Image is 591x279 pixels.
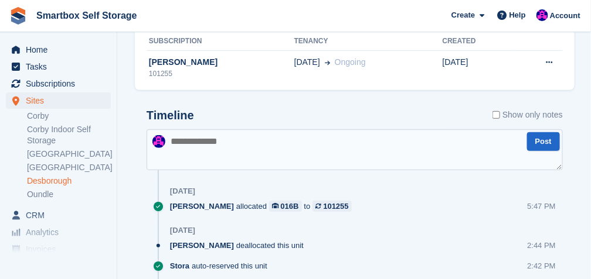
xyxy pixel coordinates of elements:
a: menu [6,42,111,58]
th: Tenancy [294,32,443,51]
div: auto-reserved this unit [170,260,273,271]
img: Sam Austin [152,135,165,148]
span: Subscriptions [26,75,96,92]
a: menu [6,207,111,223]
a: 016B [269,201,302,212]
a: [GEOGRAPHIC_DATA] [27,149,111,160]
input: Show only notes [492,109,500,121]
td: [DATE] [443,50,512,85]
span: Help [510,9,526,21]
span: Tasks [26,58,96,75]
a: Corby Indoor Self Storage [27,124,111,146]
a: Smartbox Self Storage [32,6,142,25]
a: Oundle [27,189,111,200]
div: [PERSON_NAME] [147,56,294,68]
span: Home [26,42,96,58]
a: Corby [27,111,111,122]
div: deallocated this unit [170,240,310,251]
span: [PERSON_NAME] [170,201,234,212]
button: Post [527,132,560,151]
a: 101255 [313,201,351,212]
span: Ongoing [335,57,366,67]
span: [PERSON_NAME] [170,240,234,251]
div: 016B [281,201,299,212]
a: menu [6,58,111,75]
div: allocated to [170,201,358,212]
span: Stora [170,260,189,271]
span: Invoices [26,241,96,257]
span: CRM [26,207,96,223]
a: menu [6,241,111,257]
a: menu [6,92,111,109]
div: 5:47 PM [528,201,556,212]
span: Sites [26,92,96,109]
div: 2:44 PM [528,240,556,251]
span: Create [451,9,475,21]
img: stora-icon-8386f47178a22dfd0bd8f6a31ec36ba5ce8667c1dd55bd0f319d3a0aa187defe.svg [9,7,27,25]
a: menu [6,75,111,92]
div: [DATE] [170,226,195,235]
div: 101255 [147,68,294,79]
div: [DATE] [170,187,195,196]
a: menu [6,224,111,240]
h2: Timeline [147,109,194,122]
label: Show only notes [492,109,563,121]
a: Desborough [27,175,111,187]
img: Sam Austin [536,9,548,21]
a: [GEOGRAPHIC_DATA] [27,162,111,173]
span: Analytics [26,224,96,240]
div: 2:42 PM [528,260,556,271]
div: 101255 [323,201,348,212]
th: Created [443,32,512,51]
th: Subscription [147,32,294,51]
span: [DATE] [294,56,320,68]
span: Account [550,10,580,22]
